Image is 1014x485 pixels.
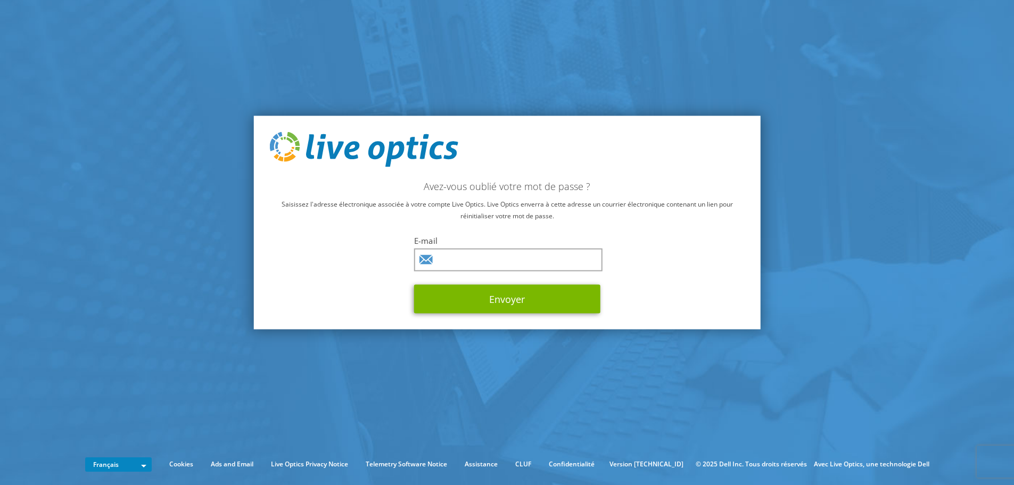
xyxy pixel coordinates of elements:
[414,284,600,313] button: Envoyer
[269,198,745,221] p: Saisissez l'adresse électronique associée à votre compte Live Optics. Live Optics enverra à cette...
[203,458,261,470] a: Ads and Email
[269,132,458,167] img: live_optics_svg.svg
[457,458,506,470] a: Assistance
[507,458,539,470] a: CLUF
[263,458,356,470] a: Live Optics Privacy Notice
[604,458,689,470] li: Version [TECHNICAL_ID]
[541,458,603,470] a: Confidentialité
[161,458,201,470] a: Cookies
[358,458,455,470] a: Telemetry Software Notice
[269,180,745,192] h2: Avez-vous oublié votre mot de passe ?
[690,458,812,470] li: © 2025 Dell Inc. Tous droits réservés
[414,235,600,245] label: E-mail
[814,458,929,470] li: Avec Live Optics, une technologie Dell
